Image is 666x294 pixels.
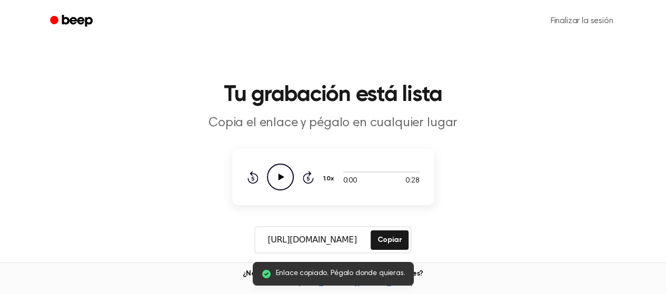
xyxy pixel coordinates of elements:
[343,177,357,185] font: 0:00
[540,8,624,34] a: Finalizar la sesión
[224,84,442,106] font: Tu grabación está lista
[208,117,458,129] font: Copia el enlace y pégalo en cualquier lugar
[298,279,413,287] a: [EMAIL_ADDRESS][DOMAIN_NAME]
[323,176,334,182] font: 1.0x
[254,279,296,287] font: Contáctenos
[371,230,408,250] button: Copiar
[551,17,613,25] font: Finalizar la sesión
[377,236,402,244] font: Copiar
[275,270,405,277] font: Enlace copiado. Pégalo donde quieras.
[405,177,419,185] font: 0:28
[43,11,102,32] a: Bip
[243,270,423,277] font: ¿Necesita ayuda o tiene solicitudes de funciones?
[322,170,338,188] button: 1.0x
